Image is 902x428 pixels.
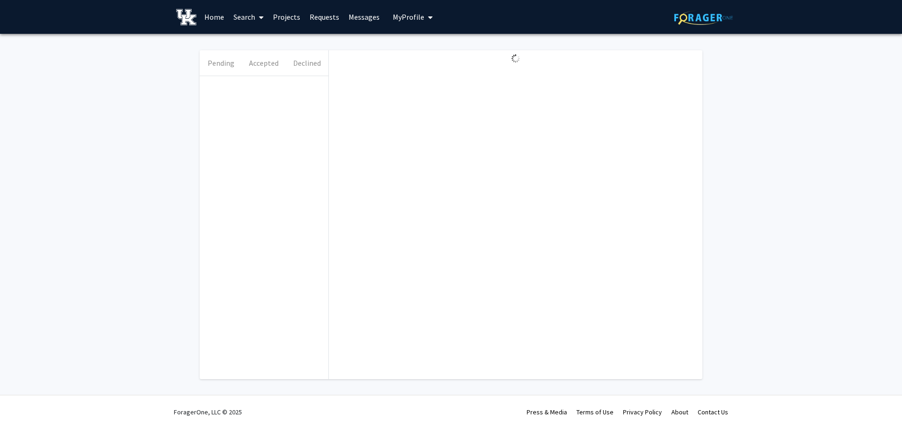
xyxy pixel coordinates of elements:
[698,408,728,416] a: Contact Us
[507,50,524,67] img: Loading
[200,0,229,33] a: Home
[671,408,688,416] a: About
[176,9,196,25] img: University of Kentucky Logo
[242,50,285,76] button: Accepted
[576,408,614,416] a: Terms of Use
[344,0,384,33] a: Messages
[674,10,733,25] img: ForagerOne Logo
[229,0,268,33] a: Search
[393,12,424,22] span: My Profile
[200,50,242,76] button: Pending
[268,0,305,33] a: Projects
[527,408,567,416] a: Press & Media
[7,386,40,421] iframe: Chat
[286,50,328,76] button: Declined
[305,0,344,33] a: Requests
[623,408,662,416] a: Privacy Policy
